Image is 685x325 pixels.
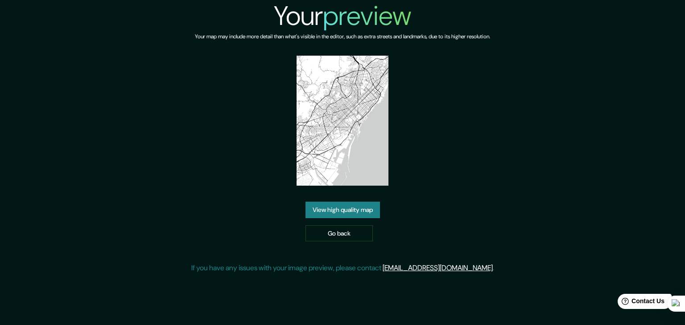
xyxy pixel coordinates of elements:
p: If you have any issues with your image preview, please contact . [191,263,494,273]
a: [EMAIL_ADDRESS][DOMAIN_NAME] [383,263,493,272]
a: Go back [305,225,373,242]
iframe: Help widget launcher [606,290,675,315]
img: created-map-preview [297,56,389,186]
h6: Your map may include more detail than what's visible in the editor, such as extra streets and lan... [195,32,490,41]
a: View high quality map [305,202,380,218]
